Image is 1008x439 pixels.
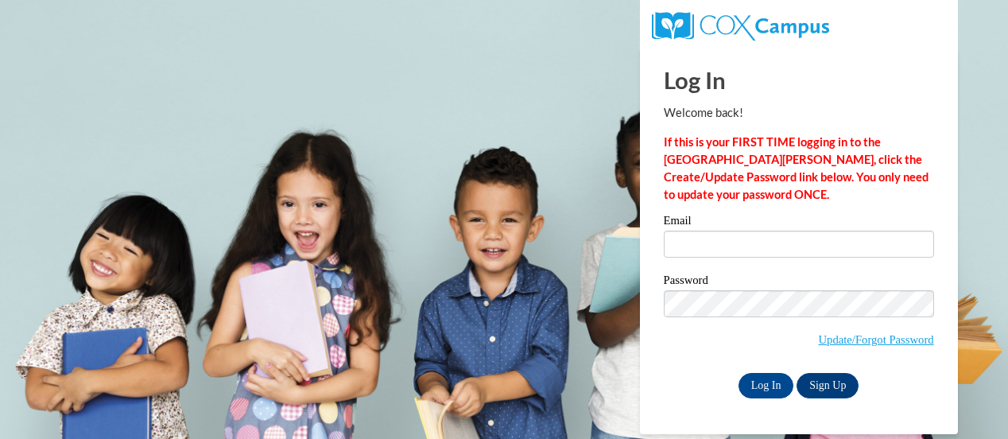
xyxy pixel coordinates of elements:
h1: Log In [664,64,934,96]
a: COX Campus [652,18,829,32]
input: Log In [739,373,794,398]
a: Sign Up [797,373,859,398]
label: Password [664,274,934,290]
label: Email [664,215,934,231]
strong: If this is your FIRST TIME logging in to the [GEOGRAPHIC_DATA][PERSON_NAME], click the Create/Upd... [664,135,929,201]
a: Update/Forgot Password [819,333,934,346]
p: Welcome back! [664,104,934,122]
img: COX Campus [652,12,829,41]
